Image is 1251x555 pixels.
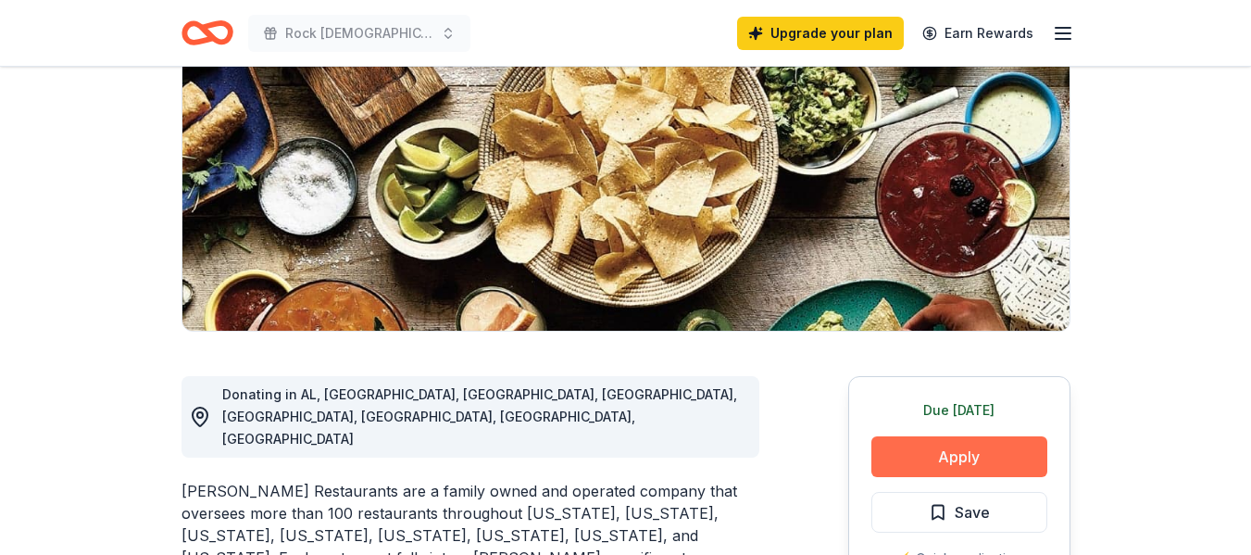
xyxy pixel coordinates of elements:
button: Apply [871,436,1047,477]
a: Upgrade your plan [737,17,904,50]
span: Donating in AL, [GEOGRAPHIC_DATA], [GEOGRAPHIC_DATA], [GEOGRAPHIC_DATA], [GEOGRAPHIC_DATA], [GEOG... [222,386,737,447]
div: Due [DATE] [871,399,1047,422]
button: Rock [DEMOGRAPHIC_DATA] 17th Annual Music Fest [248,15,470,52]
a: Earn Rewards [911,17,1045,50]
a: Home [181,11,233,55]
span: Save [955,500,990,524]
span: Rock [DEMOGRAPHIC_DATA] 17th Annual Music Fest [285,22,433,44]
button: Save [871,492,1047,533]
